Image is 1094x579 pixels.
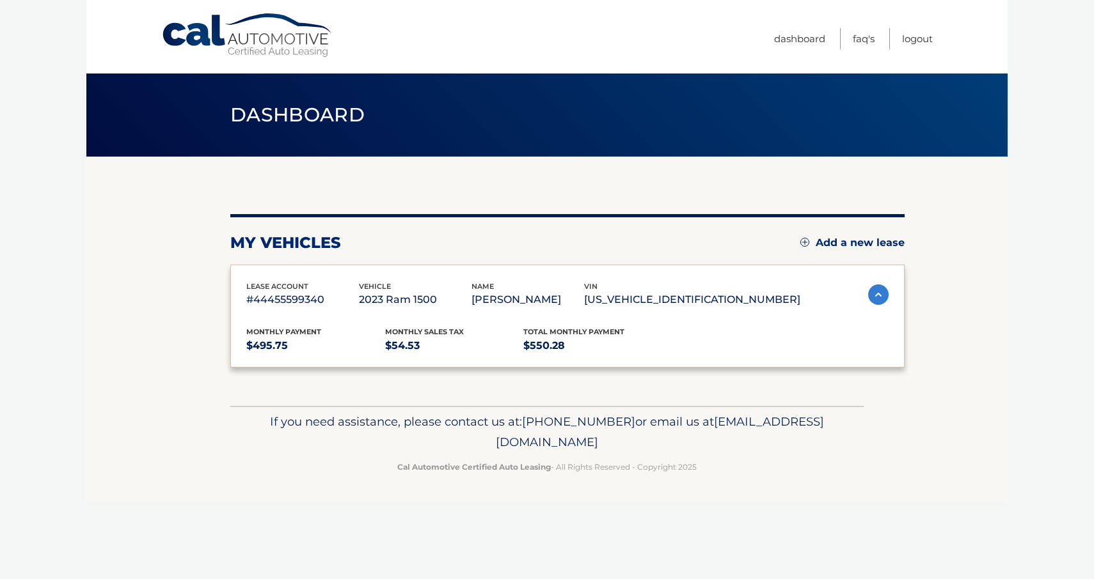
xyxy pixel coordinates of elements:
[239,412,855,452] p: If you need assistance, please contact us at: or email us at
[230,103,365,127] span: Dashboard
[902,28,933,49] a: Logout
[584,282,598,291] span: vin
[246,327,321,336] span: Monthly Payment
[868,284,889,305] img: accordion-active.svg
[800,236,905,249] a: Add a new lease
[774,28,825,49] a: Dashboard
[230,233,341,252] h2: my vehicles
[385,327,464,336] span: Monthly sales Tax
[523,327,624,336] span: Total Monthly Payment
[523,337,662,355] p: $550.28
[584,291,800,309] p: [US_VEHICLE_IDENTIFICATION_NUMBER]
[472,291,584,309] p: [PERSON_NAME]
[246,337,385,355] p: $495.75
[246,282,308,291] span: lease account
[496,414,824,449] span: [EMAIL_ADDRESS][DOMAIN_NAME]
[359,291,472,309] p: 2023 Ram 1500
[246,291,359,309] p: #44455599340
[359,282,391,291] span: vehicle
[472,282,494,291] span: name
[397,462,551,472] strong: Cal Automotive Certified Auto Leasing
[853,28,875,49] a: FAQ's
[522,414,635,429] span: [PHONE_NUMBER]
[239,460,855,474] p: - All Rights Reserved - Copyright 2025
[161,13,334,58] a: Cal Automotive
[385,337,524,355] p: $54.53
[800,238,809,247] img: add.svg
